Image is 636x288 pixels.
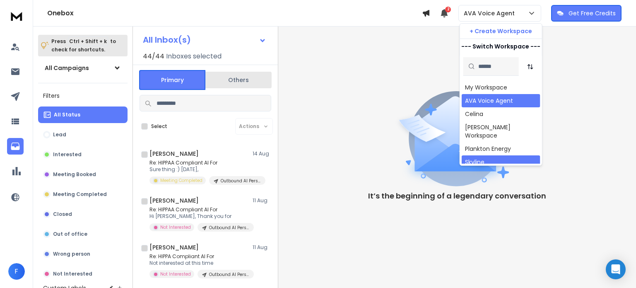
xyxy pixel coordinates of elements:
span: 44 / 44 [143,51,164,61]
p: Outbound AI Personalized [221,178,260,184]
button: Out of office [38,226,128,242]
p: Get Free Credits [569,9,616,17]
p: Meeting Completed [160,177,202,184]
p: Re: HIPPAA Compliant AI For [149,160,249,166]
span: 2 [445,7,451,12]
button: All Status [38,106,128,123]
p: AVA Voice Agent [464,9,518,17]
button: All Inbox(s) [136,31,273,48]
p: 11 Aug [253,197,271,204]
img: logo [8,8,25,24]
button: Get Free Credits [551,5,622,22]
button: Not Interested [38,266,128,282]
h1: All Campaigns [45,64,89,72]
h1: [PERSON_NAME] [149,243,199,252]
button: Primary [139,70,205,90]
h3: Filters [38,90,128,102]
p: --- Switch Workspace --- [461,42,540,51]
button: Others [205,71,272,89]
button: F [8,263,25,280]
p: Sure thing :) [DATE], [149,166,249,173]
h3: Inboxes selected [166,51,222,61]
p: Lead [53,131,66,138]
p: Not Interested [160,224,191,230]
button: Sort by Sort A-Z [522,58,539,75]
p: Outbound AI Personalized [209,271,249,278]
div: Celina [465,110,483,118]
button: Interested [38,146,128,163]
div: Open Intercom Messenger [606,259,626,279]
button: All Campaigns [38,60,128,76]
p: It’s the beginning of a legendary conversation [368,190,546,202]
h1: All Inbox(s) [143,36,191,44]
p: Outbound AI Personalized [209,225,249,231]
button: Lead [38,126,128,143]
p: Meeting Completed [53,191,107,198]
h1: [PERSON_NAME] [149,150,199,158]
p: Not Interested [160,271,191,277]
p: All Status [54,111,80,118]
p: Not Interested [53,271,92,277]
div: AVA Voice Agent [465,97,513,105]
h1: Onebox [47,8,422,18]
div: Skyline [465,158,484,166]
p: Wrong person [53,251,90,257]
p: Out of office [53,231,87,237]
p: Re: HIPPAA Compliant AI For [149,206,249,213]
label: Select [151,123,167,130]
button: + Create Workspace [460,24,542,39]
button: Meeting Completed [38,186,128,203]
button: Closed [38,206,128,223]
p: Hi [PERSON_NAME], Thank you for [149,213,249,220]
p: 11 Aug [253,244,271,251]
p: Closed [53,211,72,218]
div: My Workspace [465,83,507,92]
p: Re: HIPPA Compliant AI For [149,253,249,260]
p: 14 Aug [253,150,271,157]
p: Meeting Booked [53,171,96,178]
span: Ctrl + Shift + k [68,36,108,46]
p: Interested [53,151,82,158]
div: [PERSON_NAME] Workspace [465,123,537,140]
div: Plankton Energy [465,145,511,153]
p: Press to check for shortcuts. [51,37,116,54]
button: Meeting Booked [38,166,128,183]
button: Wrong person [38,246,128,262]
p: Not interested at this time [149,260,249,266]
h1: [PERSON_NAME] [149,196,199,205]
p: + Create Workspace [470,27,532,35]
